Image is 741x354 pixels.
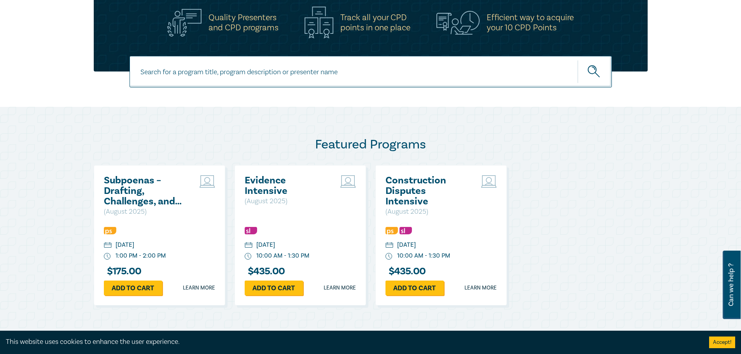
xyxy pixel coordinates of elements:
img: Live Stream [340,175,356,188]
img: Track all your CPD<br>points in one place [305,7,333,38]
a: Add to cart [245,281,303,295]
div: 10:00 AM - 1:30 PM [397,251,450,260]
img: watch [385,253,392,260]
input: Search for a program title, program description or presenter name [130,56,612,87]
div: 1:00 PM - 2:00 PM [116,251,166,260]
img: Live Stream [200,175,215,188]
h5: Track all your CPD points in one place [340,12,410,33]
img: Quality Presenters<br>and CPD programs [167,9,201,37]
h2: Featured Programs [94,137,648,152]
button: Accept cookies [709,337,735,348]
img: calendar [104,242,112,249]
img: watch [104,253,111,260]
img: calendar [385,242,393,249]
a: Learn more [324,284,356,292]
div: [DATE] [256,241,275,249]
img: Live Stream [481,175,497,188]
a: Construction Disputes Intensive [385,175,469,207]
a: Add to cart [104,281,162,295]
img: Efficient way to acquire<br>your 10 CPD Points [436,11,480,34]
h3: $ 435.00 [245,266,285,277]
img: calendar [245,242,252,249]
a: Subpoenas – Drafting, Challenges, and Strategies [104,175,187,207]
h3: $ 175.00 [104,266,142,277]
div: [DATE] [116,241,134,249]
p: ( August 2025 ) [104,207,187,217]
a: Learn more [464,284,497,292]
h5: Efficient way to acquire your 10 CPD Points [487,12,574,33]
a: Add to cart [385,281,444,295]
img: Substantive Law [399,227,412,234]
img: watch [245,253,252,260]
div: This website uses cookies to enhance the user experience. [6,337,697,347]
a: Learn more [183,284,215,292]
img: Professional Skills [385,227,398,234]
a: Evidence Intensive [245,175,328,196]
h3: $ 435.00 [385,266,426,277]
img: Substantive Law [245,227,257,234]
p: ( August 2025 ) [385,207,469,217]
h5: Quality Presenters and CPD programs [208,12,279,33]
p: ( August 2025 ) [245,196,328,206]
img: Professional Skills [104,227,116,234]
span: Can we help ? [727,255,735,314]
div: [DATE] [397,241,416,249]
div: 10:00 AM - 1:30 PM [256,251,309,260]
